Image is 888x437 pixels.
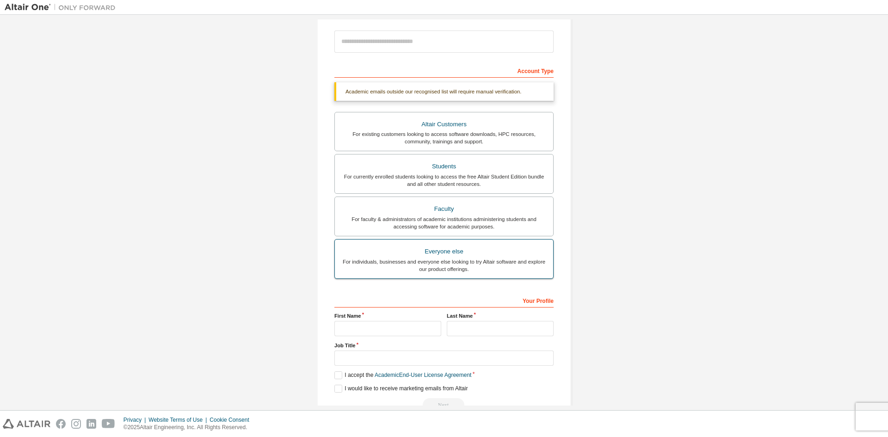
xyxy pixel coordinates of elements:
[340,118,548,131] div: Altair Customers
[86,419,96,429] img: linkedin.svg
[334,312,441,320] label: First Name
[447,312,554,320] label: Last Name
[334,385,468,393] label: I would like to receive marketing emails from Altair
[123,424,255,431] p: © 2025 Altair Engineering, Inc. All Rights Reserved.
[334,293,554,308] div: Your Profile
[334,398,554,412] div: Read and acccept EULA to continue
[340,258,548,273] div: For individuals, businesses and everyone else looking to try Altair software and explore our prod...
[148,416,210,424] div: Website Terms of Use
[71,419,81,429] img: instagram.svg
[3,419,50,429] img: altair_logo.svg
[375,372,471,378] a: Academic End-User License Agreement
[102,419,115,429] img: youtube.svg
[334,82,554,101] div: Academic emails outside our recognised list will require manual verification.
[340,245,548,258] div: Everyone else
[5,3,120,12] img: Altair One
[340,215,548,230] div: For faculty & administrators of academic institutions administering students and accessing softwa...
[123,416,148,424] div: Privacy
[340,203,548,215] div: Faculty
[340,173,548,188] div: For currently enrolled students looking to access the free Altair Student Edition bundle and all ...
[334,342,554,349] label: Job Title
[56,419,66,429] img: facebook.svg
[334,63,554,78] div: Account Type
[210,416,254,424] div: Cookie Consent
[340,130,548,145] div: For existing customers looking to access software downloads, HPC resources, community, trainings ...
[340,160,548,173] div: Students
[334,371,471,379] label: I accept the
